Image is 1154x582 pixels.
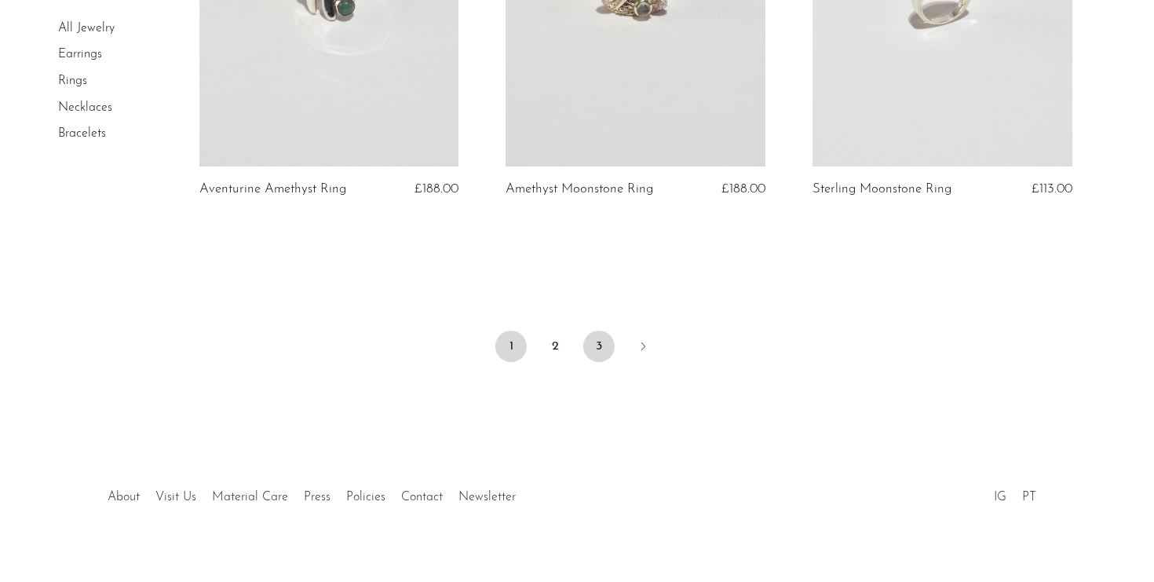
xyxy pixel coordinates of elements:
[1022,491,1036,503] a: PT
[813,182,951,196] a: Sterling Moonstone Ring
[304,491,330,503] a: Press
[212,491,288,503] a: Material Care
[58,127,106,140] a: Bracelets
[994,491,1006,503] a: IG
[346,491,385,503] a: Policies
[506,182,653,196] a: Amethyst Moonstone Ring
[58,22,115,35] a: All Jewelry
[108,491,140,503] a: About
[199,182,346,196] a: Aventurine Amethyst Ring
[155,491,196,503] a: Visit Us
[58,49,102,61] a: Earrings
[58,75,87,87] a: Rings
[721,182,765,196] span: £188.00
[401,491,443,503] a: Contact
[583,331,615,362] a: 3
[414,182,458,196] span: £188.00
[1032,182,1072,196] span: £113.00
[539,331,571,362] a: 2
[986,478,1044,508] ul: Social Medias
[627,331,659,365] a: Next
[100,478,524,508] ul: Quick links
[495,331,527,362] span: 1
[58,101,112,114] a: Necklaces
